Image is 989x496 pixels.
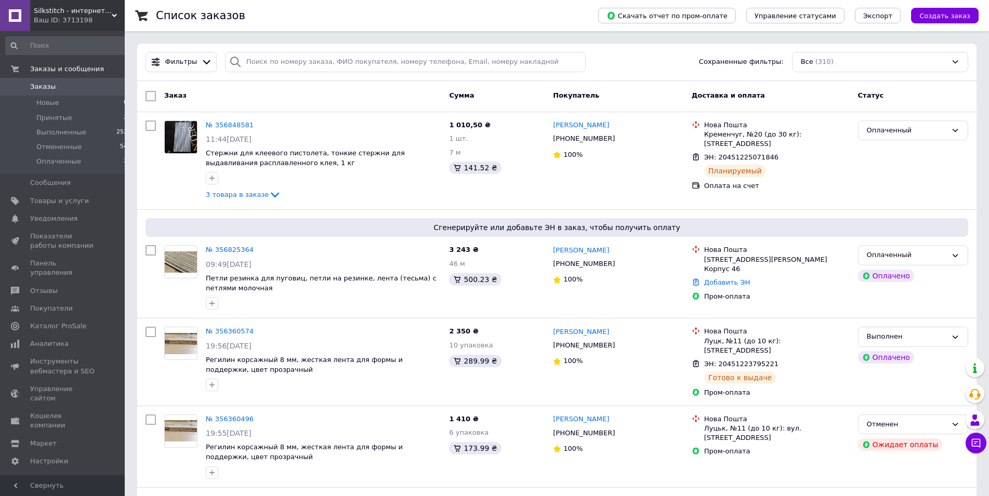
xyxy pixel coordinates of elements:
div: Отменен [867,419,947,430]
span: Заказ [164,91,187,99]
input: Поиск [5,36,128,55]
span: Заказы и сообщения [30,64,104,74]
span: Отмененные [36,142,82,152]
span: Управление сайтом [30,384,96,403]
a: [PERSON_NAME] [553,120,609,130]
div: [PHONE_NUMBER] [551,426,617,440]
span: Панель управления [30,259,96,277]
a: [PERSON_NAME] [553,414,609,424]
span: 1 010,50 ₴ [449,121,490,129]
span: 100% [563,275,583,283]
div: Нова Пошта [704,327,850,336]
span: Покупатели [30,304,73,313]
div: Планируемый [704,165,766,177]
button: Скачать отчет по пром-оплате [598,8,736,23]
span: Регилин корсажный 8 мм, жесткая лента для формы и поддержки, цвет прозрачный [206,356,403,373]
span: Новые [36,98,59,108]
span: 1 шт. [449,135,468,142]
a: Регилин корсажный 8 мм, жесткая лента для формы и поддержки, цвет прозрачный [206,443,403,461]
span: Управление статусами [755,12,836,20]
span: Экспорт [863,12,892,20]
a: Фото товару [164,414,197,448]
span: (310) [815,58,834,65]
span: 54 [120,142,127,152]
img: Фото товару [165,251,197,273]
span: Выполненные [36,128,86,137]
span: 100% [563,357,583,365]
span: Все [801,57,813,67]
a: Стержни для клеевого пистолета, тонкие стержни для выдавливания расплавленного клея, 1 кг [206,149,405,167]
img: Фото товару [165,420,197,441]
a: № 356360496 [206,415,254,423]
span: ЭН: 20451223795221 [704,360,779,368]
span: 2 [124,157,127,166]
div: [PHONE_NUMBER] [551,257,617,271]
button: Экспорт [855,8,901,23]
span: 100% [563,445,583,452]
span: Показатели работы компании [30,232,96,250]
span: 09:49[DATE] [206,260,252,269]
button: Создать заказ [911,8,979,23]
div: Оплаченный [867,125,947,136]
div: Нова Пошта [704,414,850,424]
span: Доставка и оплата [692,91,765,99]
span: 10 упаковка [449,341,493,349]
div: [STREET_ADDRESS][PERSON_NAME] Корпус 46 [704,255,850,274]
div: Выполнен [867,331,947,342]
span: 7 м [449,149,460,156]
div: Ваш ID: 3713198 [34,16,125,25]
span: Оплаченные [36,157,81,166]
span: Скачать отчет по пром-оплате [606,11,728,20]
input: Поиск по номеру заказа, ФИО покупателя, номеру телефона, Email, номеру накладной [225,52,586,72]
span: 2 [124,113,127,123]
a: Фото товару [164,120,197,154]
span: Кошелек компании [30,411,96,430]
span: Фильтры [165,57,197,67]
span: Инструменты вебмастера и SEO [30,357,96,376]
a: Фото товару [164,245,197,278]
div: Готово к выдаче [704,371,776,384]
img: Фото товару [165,333,197,354]
span: Сохраненные фильтры: [699,57,784,67]
a: [PERSON_NAME] [553,327,609,337]
a: № 356848581 [206,121,254,129]
span: Настройки [30,457,68,466]
div: Кременчуг, №20 (до 30 кг): [STREET_ADDRESS] [704,130,850,149]
span: 46 м [449,260,465,267]
span: Аналитика [30,339,69,348]
span: 3 товара в заказе [206,191,269,198]
div: Пром-оплата [704,447,850,456]
span: 100% [563,151,583,158]
a: Петли резинка для пуговиц, петли на резинке, лента (тесьма) с петлями молочная [206,274,437,292]
span: 1 410 ₴ [449,415,478,423]
span: Сгенерируйте или добавьте ЭН в заказ, чтобы получить оплату [150,222,964,233]
a: № 356825364 [206,246,254,253]
span: Уведомления [30,214,77,223]
span: 6 упаковка [449,428,489,436]
span: Маркет [30,439,57,448]
div: Нова Пошта [704,120,850,130]
h1: Список заказов [156,9,245,22]
div: [PHONE_NUMBER] [551,339,617,352]
div: Луцьк, №11 (до 10 кг): вул. [STREET_ADDRESS] [704,424,850,443]
span: 19:55[DATE] [206,429,252,437]
span: Silkstitch - интернет-магазин свадбеной фурнитуры и тканей [34,6,112,16]
div: Оплаченный [867,250,947,261]
span: 11:44[DATE] [206,135,252,143]
span: Принятые [36,113,72,123]
span: Сумма [449,91,474,99]
div: 173.99 ₴ [449,442,501,454]
button: Управление статусами [746,8,845,23]
span: 0 [124,98,127,108]
span: Покупатель [553,91,599,99]
div: Оплата на счет [704,181,850,191]
span: Заказы [30,82,56,91]
img: Фото товару [165,121,197,153]
div: Ожидает оплаты [858,438,943,451]
div: Пром-оплата [704,292,850,301]
span: Статус [858,91,884,99]
div: [PHONE_NUMBER] [551,132,617,145]
span: Каталог ProSale [30,321,86,331]
span: 2 350 ₴ [449,327,478,335]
